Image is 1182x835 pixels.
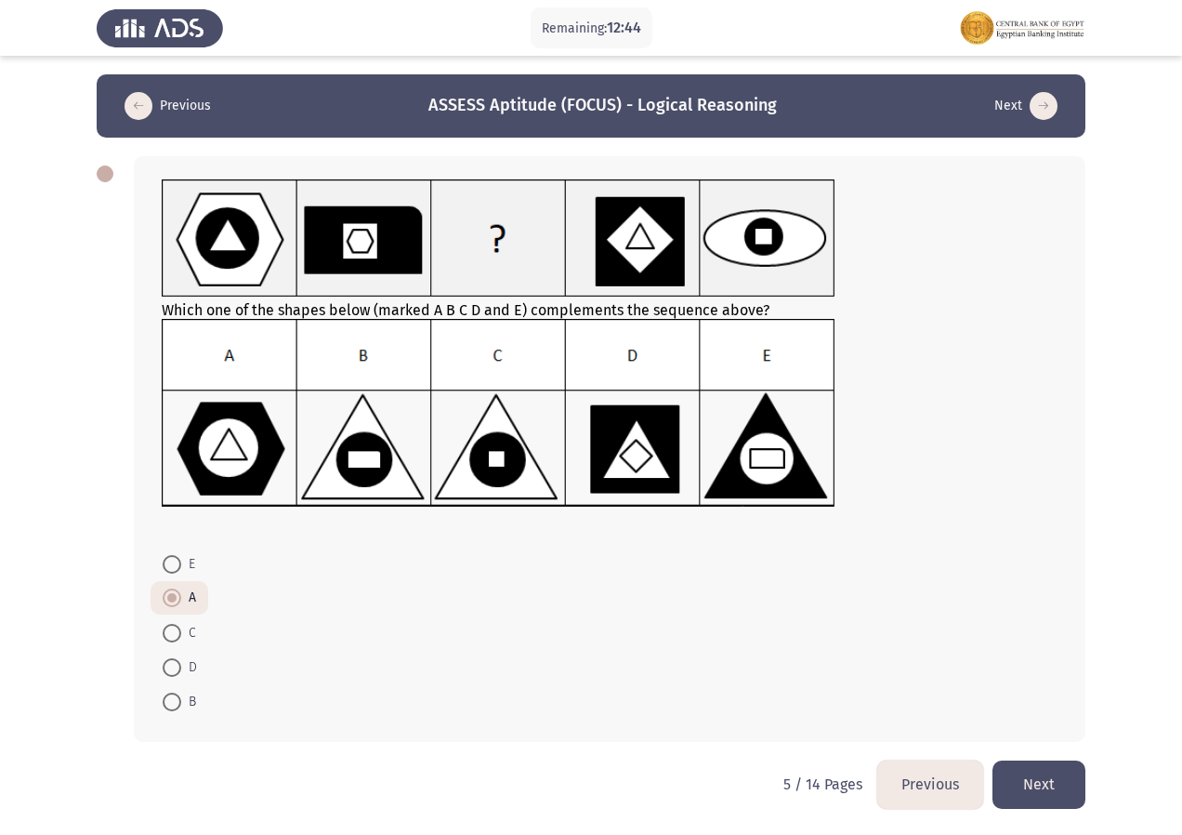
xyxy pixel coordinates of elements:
span: B [181,691,196,713]
span: A [181,587,196,609]
img: Assessment logo of FOCUS Assessment 3 Modules EN [959,2,1085,54]
div: Which one of the shapes below (marked A B C D and E) complements the sequence above? [162,179,1057,529]
img: UkFYMDA5MUIucG5nMTYyMjAzMzI0NzA2Ng==.png [162,319,835,508]
span: D [181,656,197,679]
button: load previous page [119,91,217,121]
span: 12:44 [607,19,641,36]
img: UkFYMDA5MUEucG5nMTYyMjAzMzE3MTk3Nw==.png [162,179,835,298]
h3: ASSESS Aptitude (FOCUS) - Logical Reasoning [428,94,777,117]
span: E [181,553,195,576]
span: C [181,622,196,644]
button: load previous page [877,761,983,808]
button: load next page [992,761,1085,808]
p: 5 / 14 Pages [783,775,862,793]
img: Assess Talent Management logo [97,2,223,54]
p: Remaining: [542,17,641,40]
button: load next page [989,91,1063,121]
